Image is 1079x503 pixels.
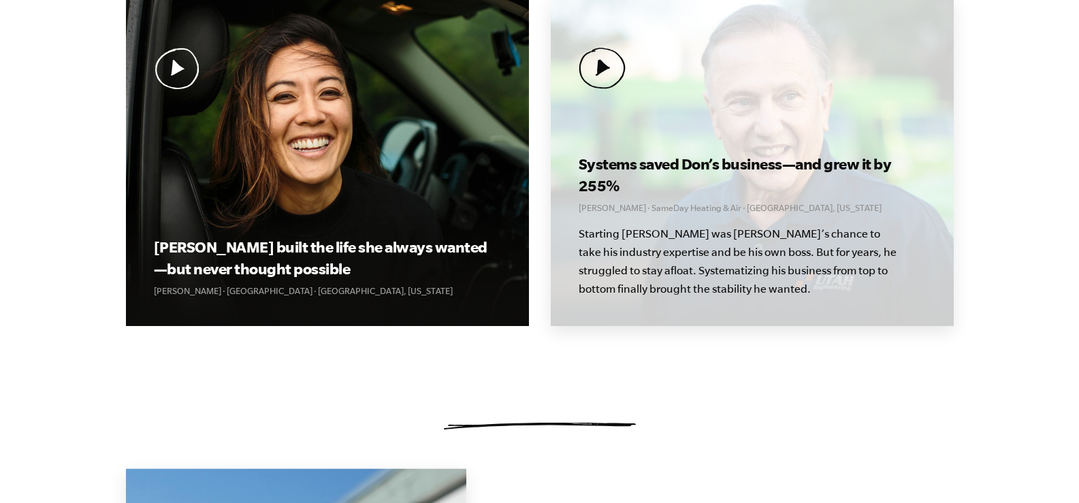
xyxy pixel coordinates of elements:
img: Play Video [154,48,201,89]
h3: Systems saved Don’s business—and grew it by 255% [579,153,925,197]
div: Widget de chat [775,405,1079,503]
p: Starting [PERSON_NAME] was [PERSON_NAME]’s chance to take his industry expertise and be his own b... [579,225,899,298]
iframe: Chat Widget [775,405,1079,503]
p: [PERSON_NAME] · SameDay Heating & Air · [GEOGRAPHIC_DATA], [US_STATE] [579,201,925,215]
h3: [PERSON_NAME] built the life she always wanted—but never thought possible [154,236,500,280]
img: Play Video [579,48,626,89]
p: [PERSON_NAME] · [GEOGRAPHIC_DATA] · [GEOGRAPHIC_DATA], [US_STATE] [154,284,500,298]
